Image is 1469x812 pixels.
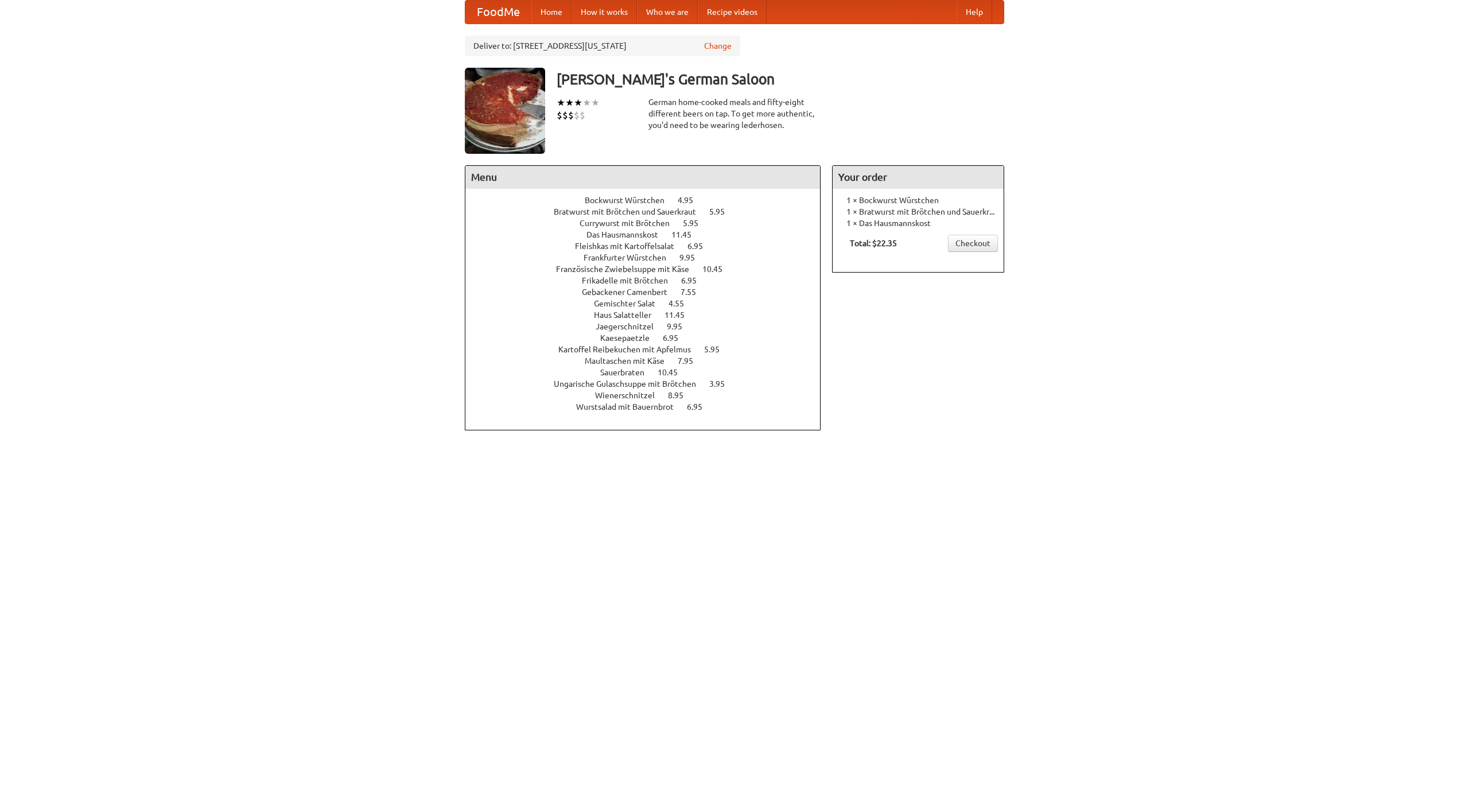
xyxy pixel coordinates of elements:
span: Kaesepaetzle [600,333,661,343]
a: Bockwurst Würstchen 4.95 [585,196,714,205]
h4: Your order [833,166,1004,189]
span: 4.55 [669,299,695,308]
li: 1 × Bockwurst Würstchen [838,195,998,206]
span: 5.95 [709,207,736,216]
a: Französische Zwiebelsuppe mit Käse 10.45 [556,265,744,274]
span: 10.45 [658,368,689,377]
span: 4.95 [678,196,705,205]
span: Jaegerschnitzel [596,322,665,331]
a: Recipe videos [698,1,767,24]
span: 5.95 [683,219,710,228]
a: Change [704,40,732,52]
a: Das Hausmannskost 11.45 [586,230,713,239]
li: 1 × Das Hausmannskost [838,217,998,229]
a: Sauerbraten 10.45 [600,368,699,377]
li: $ [568,109,574,122]
a: Wienerschnitzel 8.95 [595,391,705,400]
li: ★ [574,96,582,109]
li: $ [562,109,568,122]
span: Wurstsalad mit Bauernbrot [576,402,685,411]
a: Gemischter Salat 4.55 [594,299,705,308]
a: Who we are [637,1,698,24]
a: Frikadelle mit Brötchen 6.95 [582,276,718,285]
span: 10.45 [702,265,734,274]
li: $ [574,109,580,122]
a: Frankfurter Würstchen 9.95 [584,253,716,262]
li: ★ [557,96,565,109]
span: Kartoffel Reibekuchen mit Apfelmus [558,345,702,354]
h4: Menu [465,166,820,189]
span: Gemischter Salat [594,299,667,308]
a: Jaegerschnitzel 9.95 [596,322,704,331]
h3: [PERSON_NAME]'s German Saloon [557,68,1004,91]
span: Gebackener Camenbert [582,287,679,297]
a: Wurstsalad mit Bauernbrot 6.95 [576,402,724,411]
span: Französische Zwiebelsuppe mit Käse [556,265,701,274]
a: Home [531,1,572,24]
span: 6.95 [681,276,708,285]
span: 7.55 [681,287,708,297]
a: Bratwurst mit Brötchen und Sauerkraut 5.95 [554,207,746,216]
li: $ [557,109,562,122]
span: Das Hausmannskost [586,230,670,239]
li: $ [580,109,585,122]
a: Maultaschen mit Käse 7.95 [585,356,714,366]
img: angular.jpg [465,68,545,154]
a: Kaesepaetzle 6.95 [600,333,699,343]
span: 11.45 [664,310,696,320]
span: Sauerbraten [600,368,656,377]
a: FoodMe [465,1,531,24]
span: Maultaschen mit Käse [585,356,676,366]
a: Haus Salatteller 11.45 [594,310,706,320]
a: Gebackener Camenbert 7.55 [582,287,717,297]
span: Wienerschnitzel [595,391,666,400]
li: ★ [591,96,600,109]
a: Currywurst mit Brötchen 5.95 [580,219,720,228]
span: Bratwurst mit Brötchen und Sauerkraut [554,207,708,216]
a: Kartoffel Reibekuchen mit Apfelmus 5.95 [558,345,741,354]
li: 1 × Bratwurst mit Brötchen und Sauerkraut [838,206,998,217]
span: Ungarische Gulaschsuppe mit Brötchen [554,379,708,388]
div: German home-cooked meals and fifty-eight different beers on tap. To get more authentic, you'd nee... [648,96,821,131]
a: Help [957,1,992,24]
span: Haus Salatteller [594,310,663,320]
span: Currywurst mit Brötchen [580,219,681,228]
a: How it works [572,1,637,24]
a: Ungarische Gulaschsuppe mit Brötchen 3.95 [554,379,746,388]
span: 9.95 [667,322,694,331]
b: Total: $22.35 [850,239,897,248]
span: 8.95 [668,391,695,400]
li: ★ [582,96,591,109]
span: 5.95 [704,345,731,354]
span: 7.95 [678,356,705,366]
span: 6.95 [687,242,714,251]
span: 11.45 [671,230,703,239]
span: Fleishkas mit Kartoffelsalat [575,242,686,251]
div: Deliver to: [STREET_ADDRESS][US_STATE] [465,36,740,56]
a: Checkout [948,235,998,252]
span: 6.95 [687,402,714,411]
span: Frankfurter Würstchen [584,253,678,262]
span: Bockwurst Würstchen [585,196,676,205]
a: Fleishkas mit Kartoffelsalat 6.95 [575,242,724,251]
span: Frikadelle mit Brötchen [582,276,679,285]
span: 9.95 [679,253,706,262]
li: ★ [565,96,574,109]
span: 3.95 [709,379,736,388]
span: 6.95 [663,333,690,343]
